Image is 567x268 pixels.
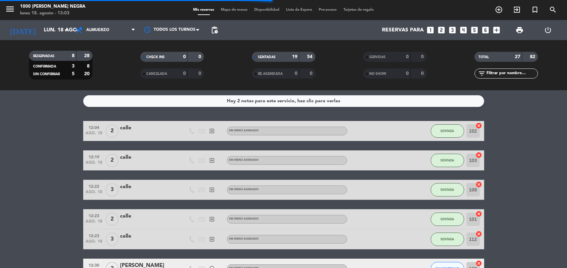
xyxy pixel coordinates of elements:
div: Hay 2 notas para este servicio, haz clic para verlas [227,97,340,105]
i: filter_list [478,70,486,78]
span: Reservas para [382,27,424,33]
span: ago. 18 [86,160,102,168]
button: SENTADA [431,233,464,246]
div: calle [120,153,177,162]
span: Mapa de mesas [218,8,251,12]
i: looks_two [437,26,446,34]
span: SENTADA [440,188,454,191]
span: SENTADA [440,237,454,241]
i: exit_to_app [209,128,215,134]
span: 3 [106,233,119,246]
span: SENTADAS [258,55,276,59]
span: SENTADA [440,129,454,133]
i: exit_to_app [209,187,215,193]
span: 12:22 [86,182,102,190]
span: 2 [106,154,119,167]
span: 12:19 [86,153,102,160]
i: looks_5 [470,26,479,34]
i: add_box [492,26,501,34]
div: calle [120,212,177,221]
span: CHECK INS [146,55,165,59]
span: Sin menú asignado [229,188,259,191]
span: ago. 18 [86,219,102,227]
strong: 0 [310,71,314,76]
span: Sin menú asignado [229,129,259,132]
input: Filtrar por nombre... [486,70,538,77]
i: [DATE] [5,23,40,37]
span: SENTADA [440,158,454,162]
i: power_settings_new [544,26,552,34]
i: cancel [475,260,482,267]
div: lunes 18. agosto - 13:03 [20,10,86,17]
span: Almuerzo [86,28,109,32]
i: looks_6 [481,26,490,34]
span: Pre-acceso [315,8,340,12]
i: cancel [475,152,482,158]
span: ago. 18 [86,239,102,247]
strong: 0 [198,54,202,59]
div: calle [120,182,177,191]
span: SERVIDAS [369,55,386,59]
button: SENTADA [431,124,464,138]
i: cancel [475,122,482,129]
button: SENTADA [431,213,464,226]
strong: 27 [515,54,520,59]
i: exit_to_app [209,236,215,242]
strong: 8 [72,53,75,58]
i: search [549,6,557,14]
span: TOTAL [478,55,489,59]
span: print [516,26,524,34]
span: RESERVADAS [33,54,54,58]
span: Sin menú asignado [229,238,259,240]
strong: 0 [406,71,409,76]
i: looks_one [426,26,435,34]
span: 3 [106,183,119,196]
strong: 0 [421,71,425,76]
i: turned_in_not [531,6,539,14]
strong: 0 [183,71,186,76]
span: pending_actions [210,26,219,34]
strong: 3 [72,64,75,69]
span: CANCELADA [146,72,167,76]
span: 12:23 [86,212,102,219]
strong: 0 [421,54,425,59]
strong: 8 [87,64,91,69]
span: Mis reservas [190,8,218,12]
i: cancel [475,181,482,188]
strong: 0 [198,71,202,76]
span: 12:04 [86,123,102,131]
span: 2 [106,213,119,226]
button: SENTADA [431,183,464,196]
span: NO SHOW [369,72,386,76]
span: Lista de Espera [283,8,315,12]
i: exit_to_app [513,6,521,14]
strong: 82 [530,54,537,59]
button: menu [5,4,15,16]
i: looks_3 [448,26,457,34]
div: calle [120,124,177,132]
div: calle [120,232,177,241]
strong: 54 [307,54,314,59]
i: looks_4 [459,26,468,34]
i: cancel [475,211,482,217]
span: SENTADA [440,217,454,221]
span: CONFIRMADA [33,65,56,68]
strong: 0 [406,54,409,59]
span: ago. 18 [86,131,102,139]
i: cancel [475,231,482,237]
i: exit_to_app [209,216,215,222]
span: Disponibilidad [251,8,283,12]
strong: 0 [183,54,186,59]
i: arrow_drop_down [62,26,70,34]
span: Sin menú asignado [229,159,259,161]
strong: 20 [84,72,91,76]
span: RE AGENDADA [258,72,283,76]
i: menu [5,4,15,14]
span: 12:23 [86,232,102,239]
strong: 28 [84,53,91,58]
div: 1000 [PERSON_NAME] Negra [20,3,86,10]
i: add_circle_outline [495,6,503,14]
strong: 0 [295,71,297,76]
span: SIN CONFIRMAR [33,73,60,76]
span: Tarjetas de regalo [340,8,377,12]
